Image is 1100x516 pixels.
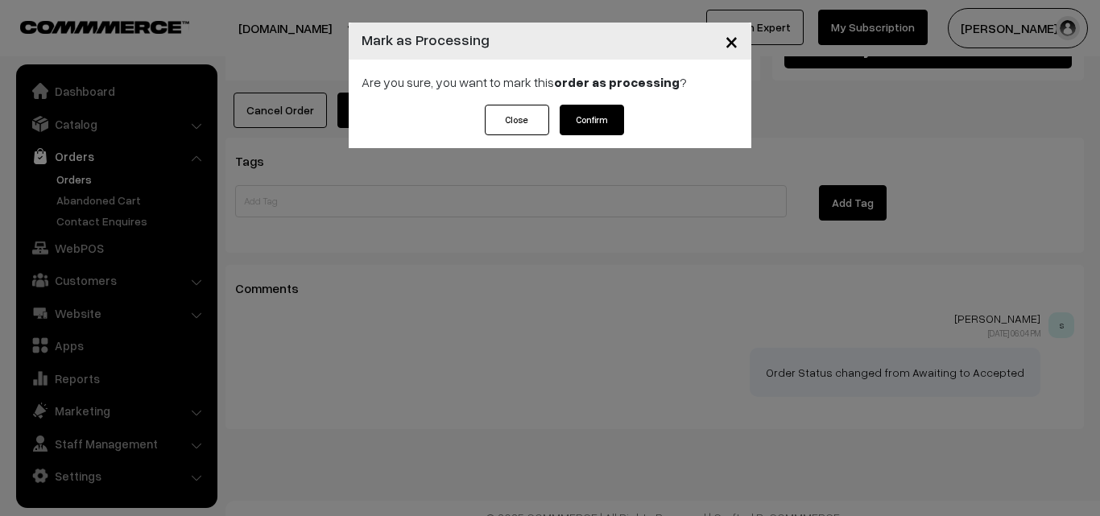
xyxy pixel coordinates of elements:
span: × [725,26,738,56]
button: Confirm [560,105,624,135]
h4: Mark as Processing [362,29,490,51]
button: Close [712,16,751,66]
strong: order as processing [554,74,680,90]
div: Are you sure, you want to mark this ? [349,60,751,105]
button: Close [485,105,549,135]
